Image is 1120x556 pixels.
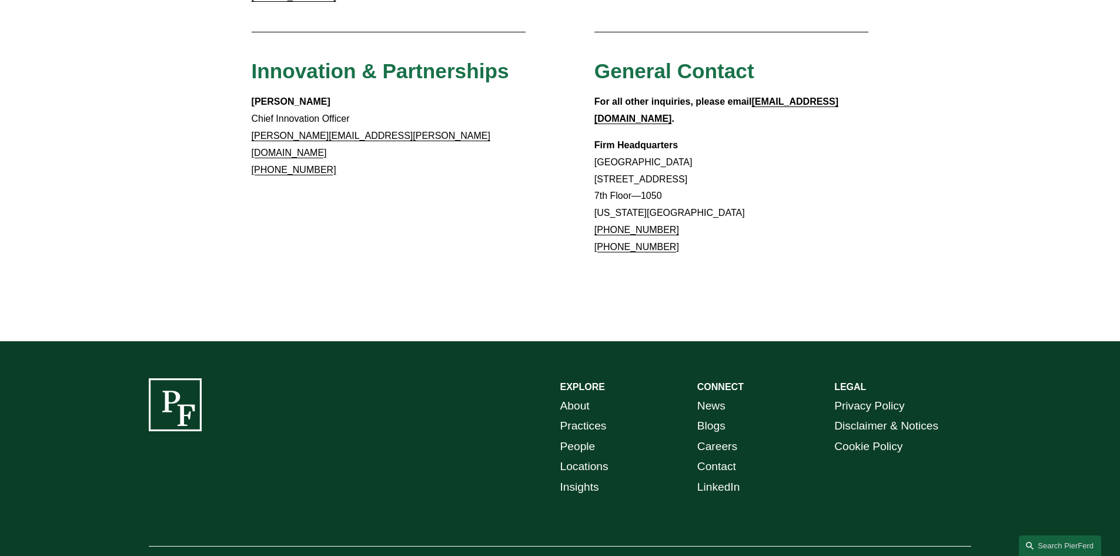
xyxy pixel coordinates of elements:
[697,396,726,417] a: News
[560,382,605,392] strong: EXPLORE
[252,131,490,158] a: [PERSON_NAME][EMAIL_ADDRESS][PERSON_NAME][DOMAIN_NAME]
[697,457,736,477] a: Contact
[671,114,674,124] strong: .
[594,140,678,150] strong: Firm Headquarters
[697,437,737,457] a: Careers
[834,416,938,437] a: Disclaimer & Notices
[252,165,336,175] a: [PHONE_NUMBER]
[560,477,599,498] a: Insights
[560,457,609,477] a: Locations
[560,437,596,457] a: People
[252,96,330,106] strong: [PERSON_NAME]
[252,94,526,178] p: Chief Innovation Officer
[594,96,752,106] strong: For all other inquiries, please email
[560,416,607,437] a: Practices
[560,396,590,417] a: About
[834,437,902,457] a: Cookie Policy
[594,242,679,252] a: [PHONE_NUMBER]
[834,396,904,417] a: Privacy Policy
[594,59,754,82] span: General Contact
[834,382,866,392] strong: LEGAL
[594,137,869,256] p: [GEOGRAPHIC_DATA] [STREET_ADDRESS] 7th Floor—1050 [US_STATE][GEOGRAPHIC_DATA]
[252,59,509,82] span: Innovation & Partnerships
[697,477,740,498] a: LinkedIn
[594,225,679,235] a: [PHONE_NUMBER]
[697,416,726,437] a: Blogs
[697,382,744,392] strong: CONNECT
[1019,535,1101,556] a: Search this site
